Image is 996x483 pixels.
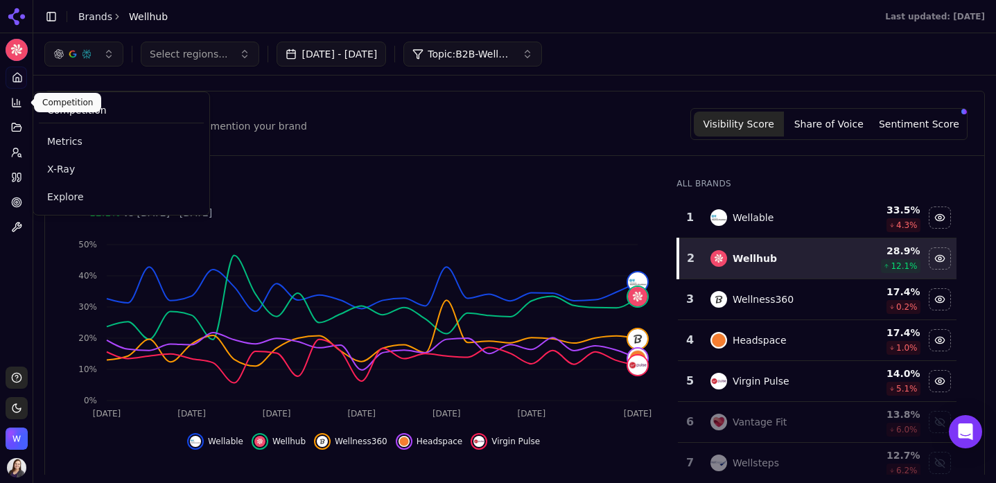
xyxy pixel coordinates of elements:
div: Open Intercom Messenger [949,415,982,448]
img: wellness360 [710,291,727,308]
span: 4.3 % [896,220,918,231]
img: wellsteps [710,455,727,471]
img: headspace [399,436,410,447]
div: Virgin Pulse [733,374,789,388]
button: [DATE] - [DATE] [277,42,387,67]
div: 28.9 % [849,244,920,258]
span: Select regions... [150,47,228,61]
div: Headspace [733,333,787,347]
tr: 3wellness360Wellness36017.4%0.2%Hide wellness360 data [678,279,956,320]
div: 28.9% [78,178,649,203]
img: virgin pulse [710,373,727,389]
span: Wellness360 [335,436,387,447]
tr: 1wellableWellable33.5%4.3%Hide wellable data [678,197,956,238]
span: Wellable [208,436,243,447]
button: Hide headspace data [929,329,951,351]
a: X-Ray [39,157,204,182]
span: Virgin Pulse [491,436,540,447]
tspan: 30% [78,302,97,312]
img: wellable [190,436,201,447]
img: wellhub [628,287,647,306]
span: Headspace [417,436,463,447]
div: Wellhub [733,252,777,265]
button: Show wellsteps data [929,452,951,474]
button: Hide headspace data [396,433,463,450]
button: Hide virgin pulse data [471,433,540,450]
tspan: 50% [78,240,97,249]
div: Wellsteps [733,456,779,470]
div: Wellness360 [733,292,794,306]
img: wellable [628,272,647,292]
tr: 5virgin pulseVirgin Pulse14.0%5.1%Hide virgin pulse data [678,361,956,402]
div: Vantage Fit [733,415,787,429]
div: 5 [683,373,697,389]
img: Wellhub [6,428,28,450]
div: 4 [683,332,697,349]
a: Explore [39,184,204,209]
tspan: 40% [78,271,97,281]
div: 33.5 % [849,203,920,217]
nav: breadcrumb [78,10,168,24]
span: Wellhub [272,436,306,447]
div: Last updated: [DATE] [885,11,985,22]
button: Hide wellhub data [252,433,306,450]
span: 6.0 % [896,424,918,435]
img: headspace [628,349,647,368]
div: 17.4 % [849,285,920,299]
div: All Brands [676,178,956,189]
div: 1 [683,209,697,226]
button: Share of Voice [784,112,874,137]
tspan: [DATE] [93,409,121,419]
button: Open organization switcher [6,428,28,450]
img: vantage fit [710,414,727,430]
tspan: [DATE] [518,409,546,419]
img: Wellhub [6,39,28,61]
img: wellness360 [317,436,328,447]
button: Hide wellness360 data [929,288,951,310]
div: 7 [683,455,697,471]
a: Brands [78,11,112,22]
img: wellhub [710,250,727,267]
button: Hide wellness360 data [314,433,387,450]
img: virgin pulse [628,355,647,375]
button: Hide wellable data [929,207,951,229]
div: 13.8 % [849,407,920,421]
tr: 2wellhubWellhub28.9%12.1%Hide wellhub data [678,238,956,279]
span: Wellhub [129,10,168,24]
button: Hide wellhub data [929,247,951,270]
tspan: 0% [84,396,97,405]
span: Metrics [47,134,195,148]
button: Open user button [7,458,26,477]
span: Topic: B2B-Wellness & Fitness: Apps, Platforms & Programs [428,47,511,61]
div: 2 [685,250,697,267]
div: 3 [683,291,697,308]
div: 12.7 % [849,448,920,462]
span: X-Ray [47,162,195,176]
span: Explore [47,190,195,204]
button: Current brand: Wellhub [6,39,28,61]
tspan: [DATE] [624,409,652,419]
div: Competition [34,93,101,112]
div: 6 [683,414,697,430]
img: virgin pulse [473,436,484,447]
img: wellable [710,209,727,226]
tr: 6vantage fitVantage Fit13.8%6.0%Show vantage fit data [678,402,956,443]
tspan: [DATE] [347,409,376,419]
tspan: 20% [78,333,97,343]
span: 6.2 % [896,465,918,476]
tr: 4headspaceHeadspace17.4%1.0%Hide headspace data [678,320,956,361]
span: 12.1 % [891,261,917,272]
img: wellhub [254,436,265,447]
button: Visibility Score [694,112,784,137]
div: Wellable [733,211,774,225]
div: 14.0 % [849,367,920,380]
tspan: [DATE] [263,409,291,419]
a: Metrics [39,129,204,154]
div: 17.4 % [849,326,920,340]
img: headspace [710,332,727,349]
button: Hide virgin pulse data [929,370,951,392]
span: 0.2 % [896,301,918,313]
img: wellness360 [628,329,647,349]
span: 5.1 % [896,383,918,394]
tspan: 10% [78,365,97,374]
